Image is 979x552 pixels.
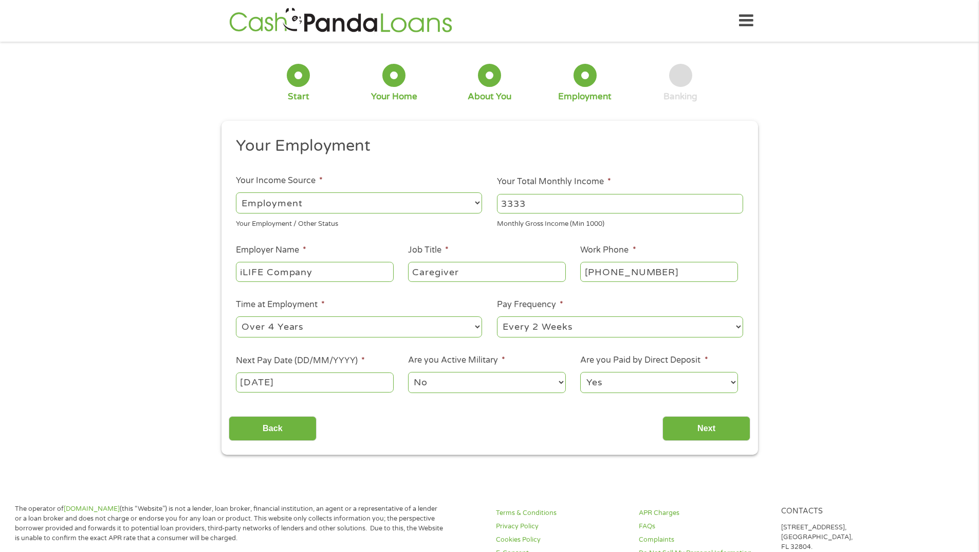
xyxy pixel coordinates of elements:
label: Your Income Source [236,175,323,186]
label: Your Total Monthly Income [497,176,611,187]
div: Banking [663,91,697,102]
img: GetLoanNow Logo [226,6,455,35]
input: Walmart [236,262,393,281]
input: Next [662,416,750,441]
label: Pay Frequency [497,299,563,310]
a: FAQs [639,522,769,531]
div: Start [288,91,309,102]
input: Cashier [408,262,565,281]
div: Your Employment / Other Status [236,216,482,229]
p: The operator of (this “Website”) is not a lender, loan broker, financial institution, an agent or... [15,504,444,543]
input: 1800 [497,194,743,213]
label: Are you Active Military [408,355,505,366]
a: [DOMAIN_NAME] [64,505,120,513]
label: Work Phone [580,245,636,256]
a: Cookies Policy [496,535,626,545]
a: Terms & Conditions [496,508,626,518]
div: Employment [558,91,612,102]
label: Job Title [408,245,449,256]
a: Privacy Policy [496,522,626,531]
div: About You [468,91,511,102]
a: Complaints [639,535,769,545]
label: Are you Paid by Direct Deposit [580,355,708,366]
label: Time at Employment [236,299,325,310]
input: Back [229,416,317,441]
a: APR Charges [639,508,769,518]
h4: Contacts [781,507,912,517]
label: Next Pay Date (DD/MM/YYYY) [236,355,365,366]
input: Use the arrow keys to pick a date [236,372,393,392]
h2: Your Employment [236,136,735,156]
input: (231) 754-4010 [580,262,737,281]
div: Your Home [371,91,417,102]
label: Employer Name [236,245,306,256]
p: [STREET_ADDRESS], [GEOGRAPHIC_DATA], FL 32804. [781,523,912,552]
div: Monthly Gross Income (Min 1000) [497,216,743,229]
